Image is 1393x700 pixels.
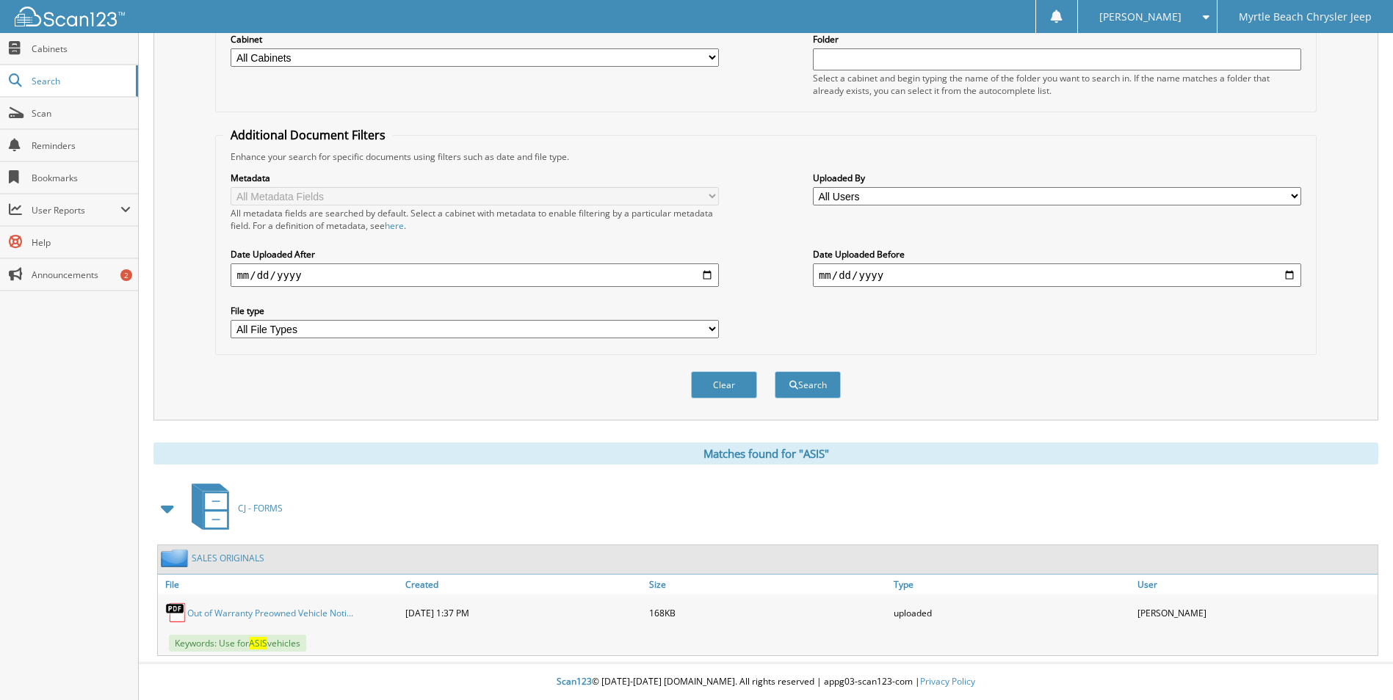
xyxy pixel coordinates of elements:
a: here [385,219,404,232]
a: User [1134,575,1378,594]
a: File [158,575,402,594]
div: All metadata fields are searched by default. Select a cabinet with metadata to enable filtering b... [231,207,719,232]
label: File type [231,305,719,317]
label: Cabinet [231,33,719,45]
span: ASIS [249,637,267,649]
div: uploaded [890,598,1134,627]
a: Out of Warranty Preowned Vehicle Noti... [187,607,353,619]
iframe: Chat Widget [1320,630,1393,700]
a: CJ - FORMS [183,479,283,537]
a: SALES ORIGINALS [192,552,264,564]
input: start [231,263,719,287]
div: Matches found for "ASIS" [153,442,1378,464]
a: Type [890,575,1134,594]
label: Folder [813,33,1301,45]
button: Clear [691,371,757,398]
a: Created [402,575,645,594]
span: Scan [32,107,131,120]
img: PDF.png [165,602,187,624]
button: Search [775,371,841,398]
img: scan123-logo-white.svg [15,7,125,26]
legend: Additional Document Filters [223,127,393,143]
div: [DATE] 1:37 PM [402,598,645,627]
img: folder2.png [161,549,192,567]
span: Announcements [32,269,131,281]
span: Help [32,236,131,249]
div: 2 [120,269,132,281]
div: Enhance your search for specific documents using filters such as date and file type. [223,150,1308,163]
span: Search [32,75,129,87]
span: Scan123 [557,675,592,688]
label: Date Uploaded After [231,248,719,260]
span: Cabinets [32,43,131,55]
span: CJ - FORMS [238,502,283,514]
span: Bookmarks [32,172,131,184]
a: Privacy Policy [920,675,975,688]
div: 168KB [645,598,889,627]
a: Size [645,575,889,594]
div: © [DATE]-[DATE] [DOMAIN_NAME]. All rights reserved | appg03-scan123-com | [139,664,1393,700]
span: Reminders [32,139,131,152]
label: Metadata [231,172,719,184]
span: Myrtle Beach Chrysler Jeep [1239,12,1372,21]
span: User Reports [32,204,120,216]
label: Uploaded By [813,172,1301,184]
label: Date Uploaded Before [813,248,1301,260]
div: Select a cabinet and begin typing the name of the folder you want to search in. If the name match... [813,72,1301,97]
span: [PERSON_NAME] [1099,12,1182,21]
div: [PERSON_NAME] [1134,598,1378,627]
input: end [813,263,1301,287]
span: Keywords: Use for vehicles [169,635,306,652]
